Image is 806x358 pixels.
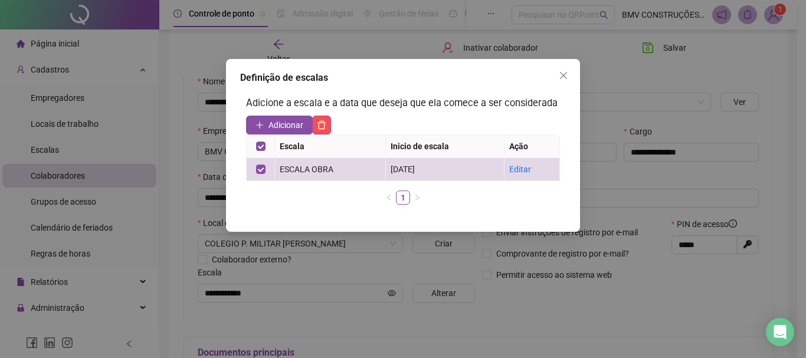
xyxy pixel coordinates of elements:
[410,191,424,205] button: right
[410,191,424,205] li: Próxima página
[554,66,573,85] button: Close
[766,318,794,346] div: Open Intercom Messenger
[509,165,531,174] a: Editar
[386,135,505,158] th: Inicio de escala
[275,135,386,158] th: Escala
[382,191,396,205] li: Página anterior
[396,191,410,205] li: 1
[391,165,415,174] span: [DATE]
[268,119,303,132] span: Adicionar
[504,135,560,158] th: Ação
[280,163,381,176] div: ESCALA OBRA
[385,194,392,201] span: left
[255,121,264,129] span: plus
[414,194,421,201] span: right
[559,71,568,80] span: close
[382,191,396,205] button: left
[240,71,566,85] div: Definição de escalas
[246,96,560,111] h3: Adicione a escala e a data que deseja que ela comece a ser considerada
[317,120,326,130] span: delete
[397,191,409,204] a: 1
[246,116,313,134] button: Adicionar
